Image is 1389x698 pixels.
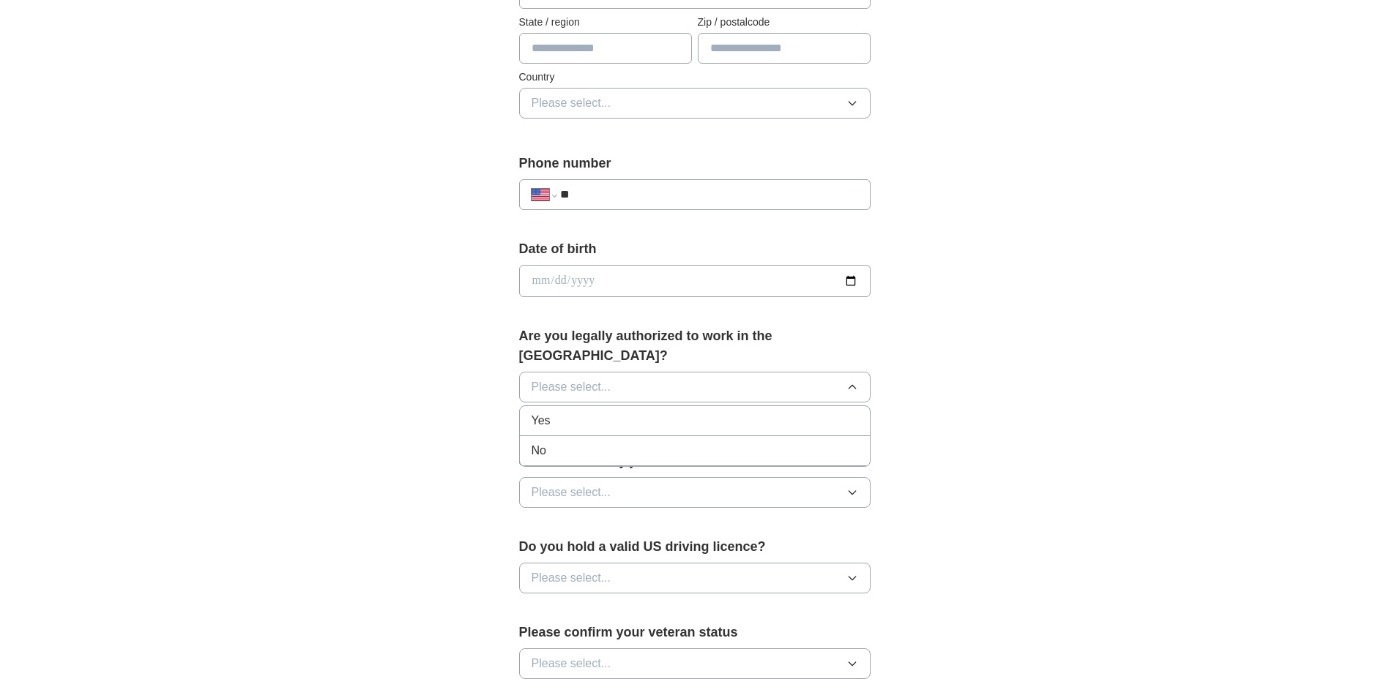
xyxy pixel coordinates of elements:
[532,378,611,396] span: Please select...
[532,569,611,587] span: Please select...
[532,655,611,672] span: Please select...
[519,648,871,679] button: Please select...
[519,15,692,30] label: State / region
[698,15,871,30] label: Zip / postalcode
[519,537,871,557] label: Do you hold a valid US driving licence?
[519,239,871,259] label: Date of birth
[532,412,551,429] span: Yes
[519,563,871,593] button: Please select...
[519,326,871,366] label: Are you legally authorized to work in the [GEOGRAPHIC_DATA]?
[519,70,871,85] label: Country
[519,623,871,642] label: Please confirm your veteran status
[519,372,871,402] button: Please select...
[519,477,871,508] button: Please select...
[519,88,871,119] button: Please select...
[532,442,546,459] span: No
[532,94,611,112] span: Please select...
[519,154,871,173] label: Phone number
[532,484,611,501] span: Please select...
